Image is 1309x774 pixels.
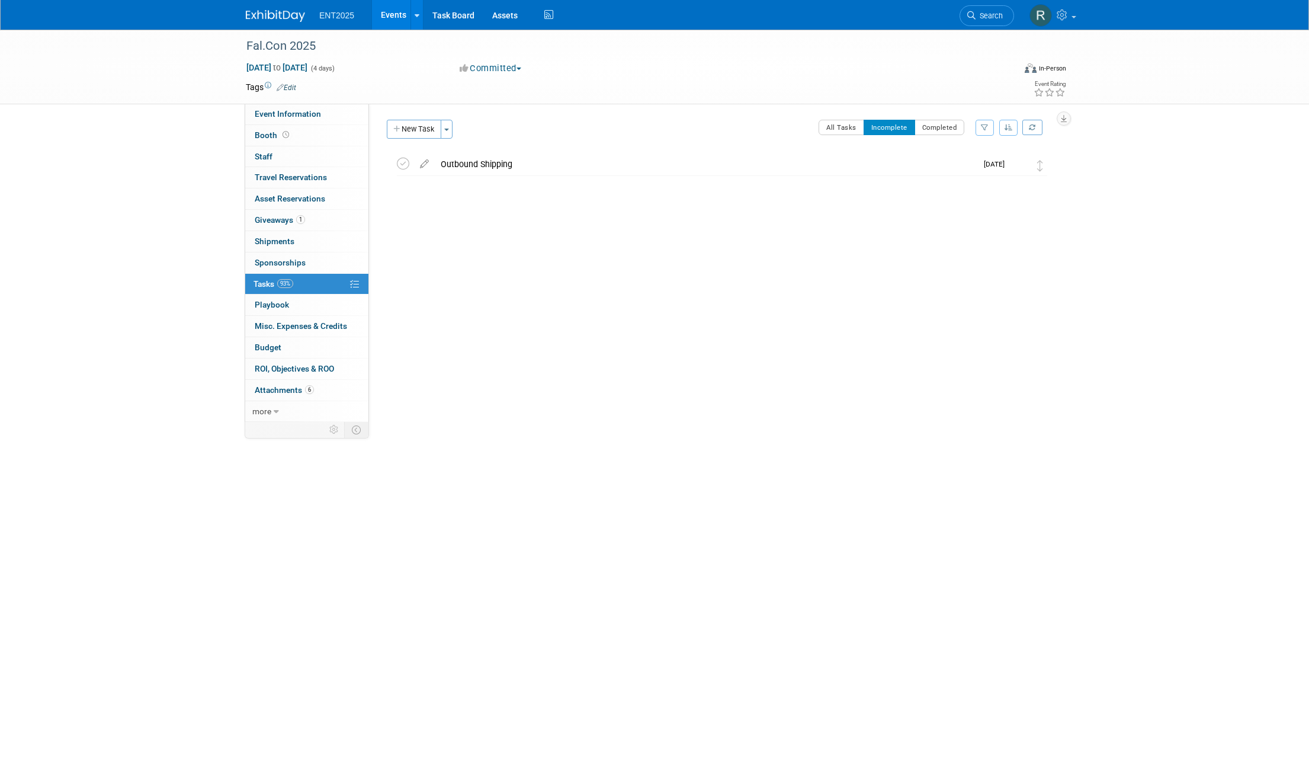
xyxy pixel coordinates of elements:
span: [DATE] [DATE] [246,62,308,73]
td: Tags [246,81,296,93]
a: Event Information [245,104,368,124]
div: Outbound Shipping [435,154,977,174]
span: Shipments [255,236,294,246]
button: Completed [915,120,965,135]
span: (4 days) [310,65,335,72]
button: All Tasks [819,120,864,135]
a: Search [960,5,1014,26]
div: Fal.Con 2025 [242,36,996,57]
span: more [252,407,271,416]
img: Format-Inperson.png [1025,63,1037,73]
a: ROI, Objectives & ROO [245,359,368,379]
a: Booth [245,125,368,146]
a: Shipments [245,231,368,252]
span: Playbook [255,300,289,309]
span: Travel Reservations [255,172,327,182]
a: Travel Reservations [245,167,368,188]
span: Staff [255,152,272,161]
span: [DATE] [984,160,1010,168]
span: Budget [255,343,281,352]
i: Move task [1037,160,1043,171]
span: Giveaways [255,215,305,225]
span: ENT2025 [319,11,354,20]
img: Randy McDonald [1029,4,1052,27]
button: Incomplete [864,120,915,135]
span: Search [976,11,1003,20]
span: 6 [305,385,314,394]
span: Attachments [255,385,314,395]
span: Sponsorships [255,258,306,267]
td: Toggle Event Tabs [345,422,369,437]
a: Giveaways1 [245,210,368,231]
div: Event Rating [1034,81,1066,87]
span: 1 [296,215,305,224]
span: ROI, Objectives & ROO [255,364,334,373]
a: Tasks93% [245,274,368,295]
a: Sponsorships [245,252,368,273]
td: Personalize Event Tab Strip [324,422,345,437]
div: Event Format [944,62,1066,79]
a: Edit [277,84,296,92]
button: Committed [455,62,526,75]
span: to [271,63,283,72]
a: Budget [245,337,368,358]
a: Refresh [1022,120,1042,135]
a: Misc. Expenses & Credits [245,316,368,337]
a: Asset Reservations [245,188,368,209]
span: Tasks [254,279,293,289]
div: In-Person [1038,64,1066,73]
img: Rose Bodin [1010,158,1026,173]
a: Playbook [245,295,368,315]
span: 93% [277,279,293,288]
button: New Task [387,120,441,139]
span: Booth not reserved yet [280,130,291,139]
a: more [245,401,368,422]
a: Attachments6 [245,380,368,401]
span: Event Information [255,109,321,119]
span: Booth [255,130,291,140]
a: edit [414,159,435,169]
img: ExhibitDay [246,10,305,22]
span: Asset Reservations [255,194,325,203]
span: Misc. Expenses & Credits [255,321,347,331]
a: Staff [245,146,368,167]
